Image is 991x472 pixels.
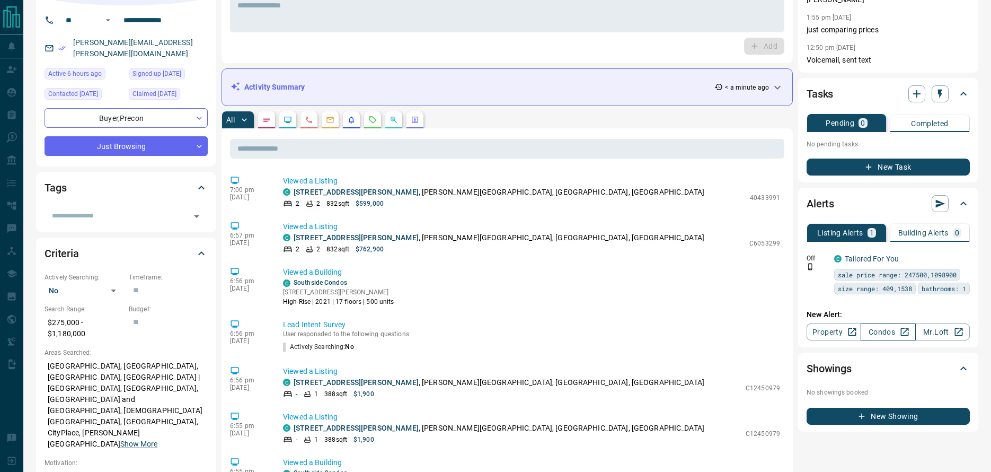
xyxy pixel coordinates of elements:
[345,343,353,351] span: No
[120,439,157,450] button: Show More
[284,116,292,124] svg: Lead Browsing Activity
[45,241,208,266] div: Criteria
[283,457,780,468] p: Viewed a Building
[861,119,865,127] p: 0
[129,273,208,282] p: Timeframe:
[845,255,899,263] a: Tailored For You
[283,287,394,297] p: [STREET_ADDRESS][PERSON_NAME]
[283,234,290,241] div: condos.ca
[826,119,854,127] p: Pending
[807,254,828,263] p: Off
[230,422,267,430] p: 6:55 pm
[230,186,267,194] p: 7:00 pm
[294,378,419,387] a: [STREET_ADDRESS][PERSON_NAME]
[807,388,970,397] p: No showings booked
[226,116,235,124] p: All
[314,389,318,399] p: 1
[45,175,208,200] div: Tags
[45,245,79,262] h2: Criteria
[230,384,267,391] p: [DATE]
[230,330,267,337] p: 6:56 pm
[922,283,966,294] span: bathrooms: 1
[45,273,123,282] p: Actively Searching:
[316,244,320,254] p: 2
[294,187,704,198] p: , [PERSON_NAME][GEOGRAPHIC_DATA], [GEOGRAPHIC_DATA], [GEOGRAPHIC_DATA]
[283,379,290,386] div: condos.ca
[294,279,347,286] a: Southside Condos
[230,337,267,345] p: [DATE]
[326,116,334,124] svg: Emails
[807,14,852,21] p: 1:55 pm [DATE]
[45,314,123,343] p: $275,000 - $1,180,000
[390,116,398,124] svg: Opportunities
[45,136,208,156] div: Just Browsing
[283,188,290,196] div: condos.ca
[58,45,66,52] svg: Email Verified
[189,209,204,224] button: Open
[230,239,267,247] p: [DATE]
[746,429,780,439] p: C12450979
[296,244,299,254] p: 2
[45,88,123,103] div: Fri Oct 03 2025
[294,423,704,434] p: , [PERSON_NAME][GEOGRAPHIC_DATA], [GEOGRAPHIC_DATA], [GEOGRAPHIC_DATA]
[283,267,780,278] p: Viewed a Building
[230,194,267,201] p: [DATE]
[807,360,852,377] h2: Showings
[244,82,305,93] p: Activity Summary
[915,324,970,340] a: Mr.Loft
[838,269,957,280] span: sale price range: 247500,1098900
[230,285,267,292] p: [DATE]
[283,319,780,330] p: Lead Intent Survey
[817,229,863,237] p: Listing Alerts
[807,81,970,107] div: Tasks
[353,389,374,399] p: $1,900
[294,233,419,242] a: [STREET_ADDRESS][PERSON_NAME]
[807,85,833,102] h2: Tasks
[807,24,970,36] p: just comparing prices
[294,188,419,196] a: [STREET_ADDRESS][PERSON_NAME]
[45,357,208,453] p: [GEOGRAPHIC_DATA], [GEOGRAPHIC_DATA], [GEOGRAPHIC_DATA], [GEOGRAPHIC_DATA] | [GEOGRAPHIC_DATA], [...
[231,77,784,97] div: Activity Summary< a minute ago
[326,199,349,208] p: 832 sqft
[807,44,855,51] p: 12:50 pm [DATE]
[230,430,267,437] p: [DATE]
[283,297,394,307] p: High-Rise | 2021 | 17 floors | 500 units
[807,324,861,340] a: Property
[230,377,267,384] p: 6:56 pm
[807,309,970,320] p: New Alert:
[411,116,419,124] svg: Agent Actions
[356,244,384,254] p: $762,900
[807,136,970,152] p: No pending tasks
[368,116,377,124] svg: Requests
[73,38,193,58] a: [PERSON_NAME][EMAIL_ADDRESS][PERSON_NAME][DOMAIN_NAME]
[316,199,320,208] p: 2
[326,244,349,254] p: 832 sqft
[296,389,297,399] p: -
[129,68,208,83] div: Sun Apr 06 2025
[283,279,290,287] div: condos.ca
[749,239,780,248] p: C6053299
[45,68,123,83] div: Mon Oct 13 2025
[807,159,970,176] button: New Task
[353,435,374,444] p: $1,900
[861,324,915,340] a: Condos
[132,68,181,79] span: Signed up [DATE]
[838,283,912,294] span: size range: 409,1538
[807,195,834,212] h2: Alerts
[48,68,102,79] span: Active 6 hours ago
[48,89,98,99] span: Contacted [DATE]
[129,304,208,314] p: Budget:
[283,176,780,187] p: Viewed a Listing
[262,116,271,124] svg: Notes
[230,277,267,285] p: 6:56 pm
[45,282,123,299] div: No
[296,435,297,444] p: -
[102,14,114,27] button: Open
[750,193,780,203] p: 40433991
[294,424,419,432] a: [STREET_ADDRESS][PERSON_NAME]
[283,424,290,432] div: condos.ca
[870,229,874,237] p: 1
[283,412,780,423] p: Viewed a Listing
[347,116,356,124] svg: Listing Alerts
[283,330,780,338] p: User responsded to the following questions:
